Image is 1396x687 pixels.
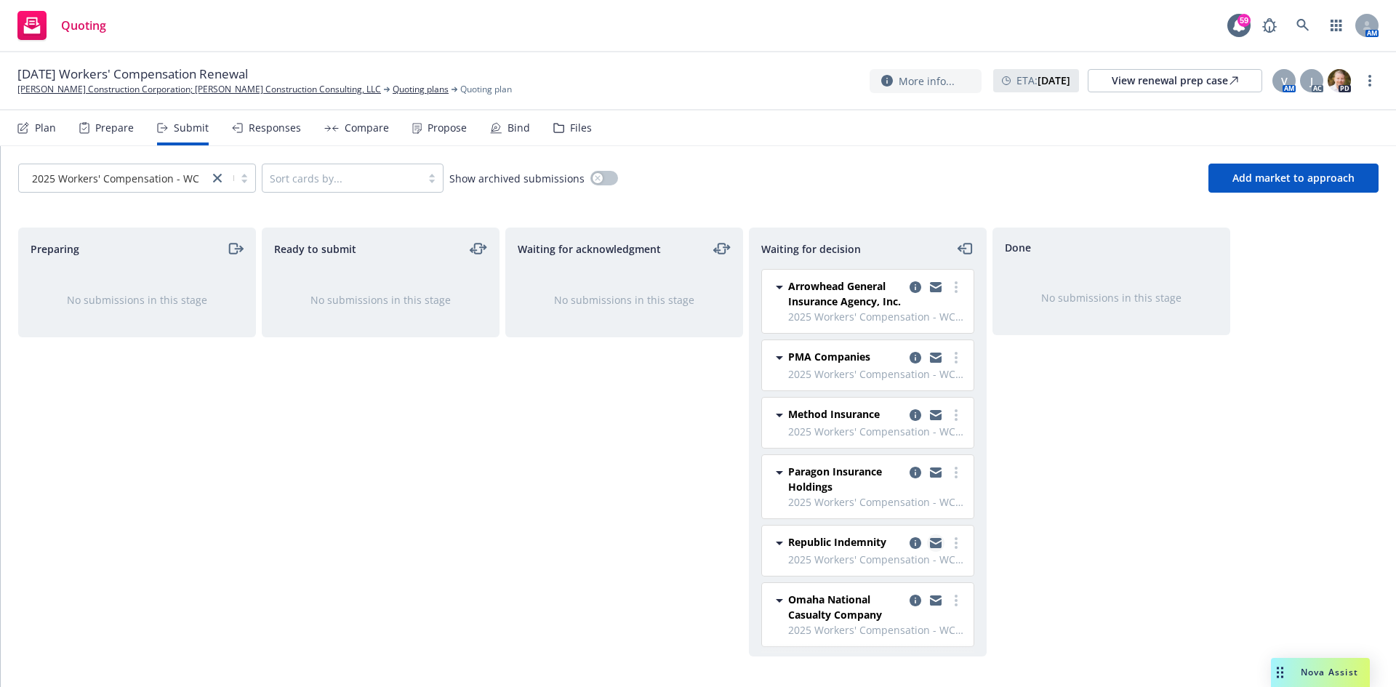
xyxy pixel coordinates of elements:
[226,240,244,257] a: moveRight
[788,349,870,364] span: PMA Companies
[61,20,106,31] span: Quoting
[1301,666,1358,678] span: Nova Assist
[249,122,301,134] div: Responses
[345,122,389,134] div: Compare
[761,241,861,257] span: Waiting for decision
[1310,73,1313,89] span: J
[42,292,232,308] div: No submissions in this stage
[32,171,310,186] span: 2025 Workers' Compensation - WC - [GEOGRAPHIC_DATA]
[95,122,134,134] div: Prepare
[12,5,112,46] a: Quoting
[927,349,944,366] a: copy logging email
[1088,69,1262,92] a: View renewal prep case
[899,73,955,89] span: More info...
[907,592,924,609] a: copy logging email
[947,592,965,609] a: more
[947,406,965,424] a: more
[788,278,904,309] span: Arrowhead General Insurance Agency, Inc.
[947,534,965,552] a: more
[907,464,924,481] a: copy logging email
[26,171,201,186] span: 2025 Workers' Compensation - WC - [GEOGRAPHIC_DATA]
[1016,73,1070,88] span: ETA :
[927,464,944,481] a: copy logging email
[17,83,381,96] a: [PERSON_NAME] Construction Corporation; [PERSON_NAME] Construction Consulting, LLC
[1271,658,1289,687] div: Drag to move
[1322,11,1351,40] a: Switch app
[508,122,530,134] div: Bind
[788,592,904,622] span: Omaha National Casualty Company
[788,622,965,638] span: 2025 Workers' Compensation - WC - [GEOGRAPHIC_DATA]
[907,278,924,296] a: copy logging email
[947,349,965,366] a: more
[788,424,965,439] span: 2025 Workers' Compensation - WC - [GEOGRAPHIC_DATA]
[1271,658,1370,687] button: Nova Assist
[788,309,965,324] span: 2025 Workers' Compensation - WC - [GEOGRAPHIC_DATA]
[957,240,974,257] a: moveLeft
[1016,290,1206,305] div: No submissions in this stage
[1237,14,1251,27] div: 59
[1288,11,1317,40] a: Search
[927,406,944,424] a: copy logging email
[947,464,965,481] a: more
[209,169,226,187] a: close
[788,464,904,494] span: Paragon Insurance Holdings
[947,278,965,296] a: more
[788,552,965,567] span: 2025 Workers' Compensation - WC - [GEOGRAPHIC_DATA]
[1232,171,1355,185] span: Add market to approach
[518,241,661,257] span: Waiting for acknowledgment
[449,171,585,186] span: Show archived submissions
[570,122,592,134] div: Files
[907,406,924,424] a: copy logging email
[788,534,886,550] span: Republic Indemnity
[907,534,924,552] a: copy logging email
[529,292,719,308] div: No submissions in this stage
[17,65,248,83] span: [DATE] Workers' Compensation Renewal
[927,534,944,552] a: copy logging email
[1005,240,1031,255] span: Done
[907,349,924,366] a: copy logging email
[1281,73,1288,89] span: V
[174,122,209,134] div: Submit
[870,69,982,93] button: More info...
[788,406,880,422] span: Method Insurance
[788,366,965,382] span: 2025 Workers' Compensation - WC - [GEOGRAPHIC_DATA]
[428,122,467,134] div: Propose
[35,122,56,134] div: Plan
[927,278,944,296] a: copy logging email
[470,240,487,257] a: moveLeftRight
[286,292,476,308] div: No submissions in this stage
[927,592,944,609] a: copy logging email
[1255,11,1284,40] a: Report a Bug
[31,241,79,257] span: Preparing
[1361,72,1379,89] a: more
[1328,69,1351,92] img: photo
[460,83,512,96] span: Quoting plan
[1038,73,1070,87] strong: [DATE]
[393,83,449,96] a: Quoting plans
[1208,164,1379,193] button: Add market to approach
[274,241,356,257] span: Ready to submit
[1112,70,1238,92] div: View renewal prep case
[788,494,965,510] span: 2025 Workers' Compensation - WC - [GEOGRAPHIC_DATA]
[713,240,731,257] a: moveLeftRight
